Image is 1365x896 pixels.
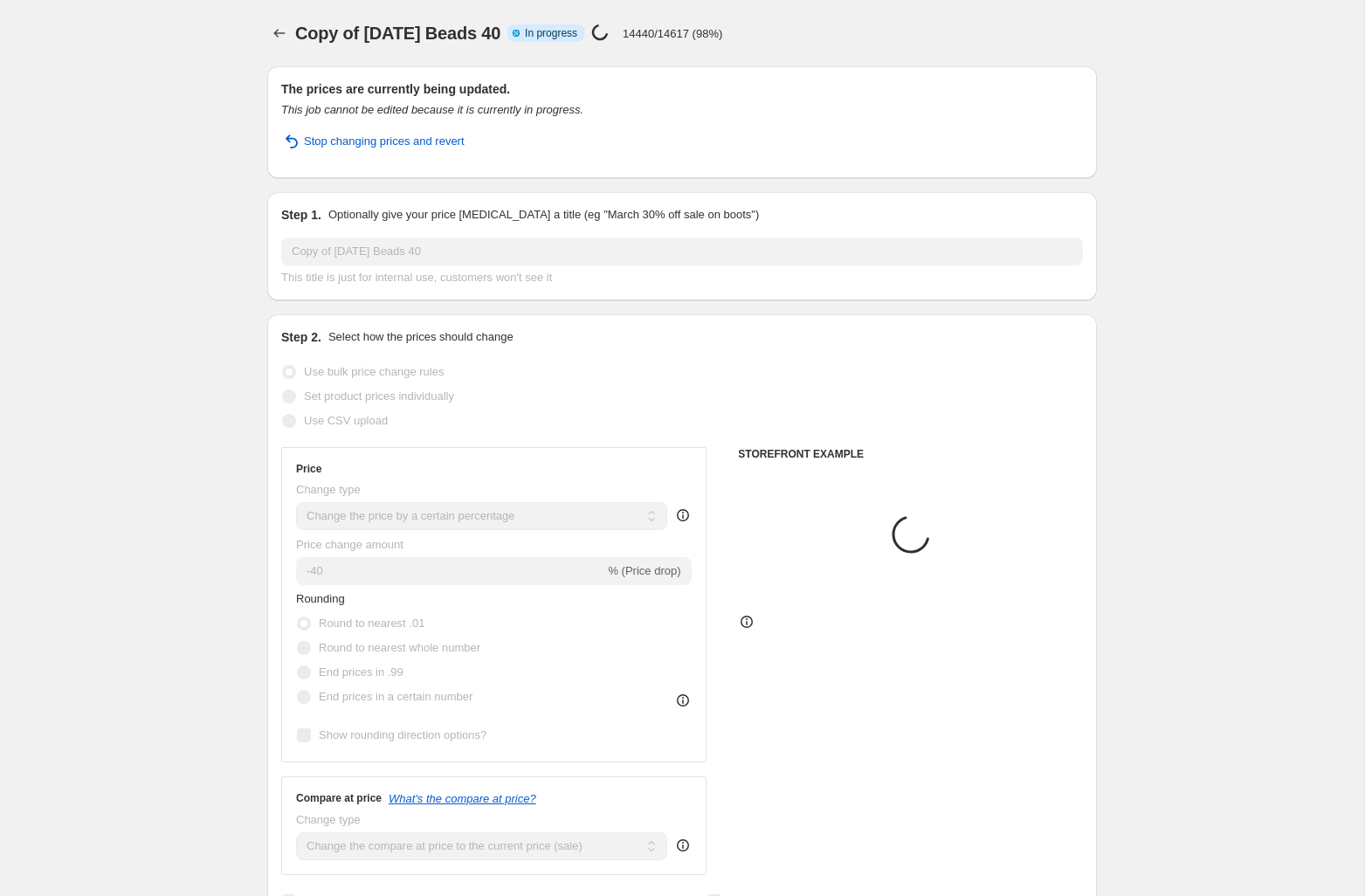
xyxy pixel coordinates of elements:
button: Stop changing prices and revert [271,128,475,155]
p: Select how the prices should change [328,328,514,346]
h2: The prices are currently being updated. [281,80,1083,98]
i: This job cannot be edited because it is currently in progress. [281,103,583,116]
span: Price change amount [296,538,403,551]
span: End prices in a certain number [319,690,472,703]
span: Round to nearest .01 [319,617,424,630]
span: Copy of [DATE] Beads 40 [295,24,500,43]
h3: Compare at price [296,791,382,805]
span: Use CSV upload [304,414,388,427]
span: Set product prices individually [304,389,454,403]
p: 14440/14617 (98%) [623,27,722,40]
h2: Step 1. [281,206,321,224]
input: 30% off holiday sale [281,238,1083,265]
span: Rounding [296,592,345,605]
h6: STOREFRONT EXAMPLE [738,447,1083,461]
p: Optionally give your price [MEDICAL_DATA] a title (eg "March 30% off sale on boots") [328,206,759,224]
h3: Price [296,462,321,476]
span: % (Price drop) [608,564,680,577]
span: Use bulk price change rules [304,365,444,378]
span: This title is just for internal use, customers won't see it [281,271,552,284]
button: What's the compare at price? [389,792,536,805]
span: Change type [296,483,361,496]
h2: Step 2. [281,328,321,346]
div: help [674,837,692,854]
input: -15 [296,557,604,585]
span: Round to nearest whole number [319,641,480,654]
div: help [674,507,692,524]
span: In progress [525,26,577,40]
span: End prices in .99 [319,665,403,679]
span: Change type [296,813,361,826]
span: Stop changing prices and revert [304,133,465,150]
button: Price change jobs [267,21,292,45]
span: Show rounding direction options? [319,728,486,741]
